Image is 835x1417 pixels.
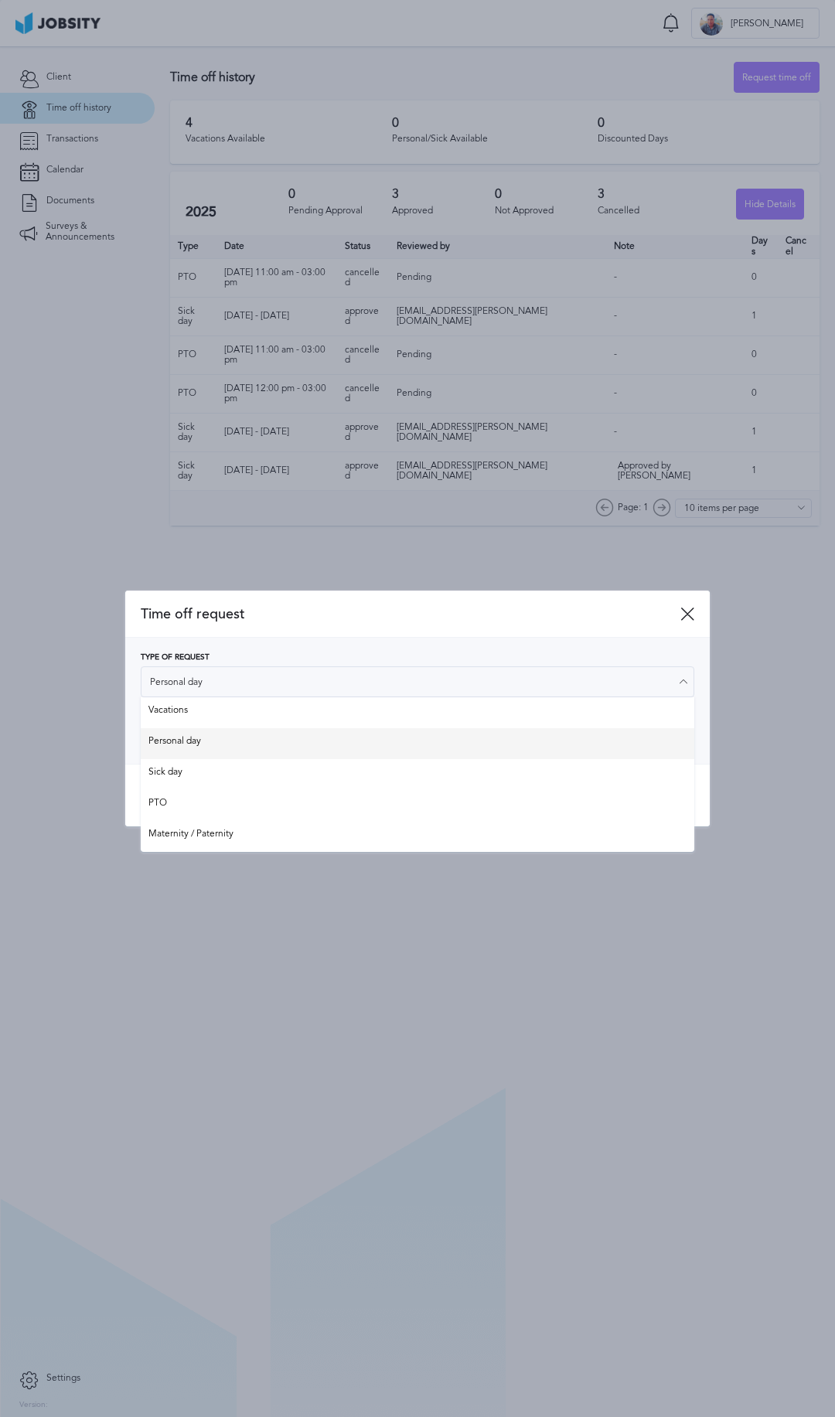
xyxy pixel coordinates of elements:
[141,653,210,663] span: Type of Request
[148,736,687,751] span: Personal day
[148,705,687,720] span: Vacations
[148,767,687,782] span: Sick day
[141,606,680,622] span: Time off request
[148,798,687,813] span: PTO
[148,829,687,844] span: Maternity / Paternity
